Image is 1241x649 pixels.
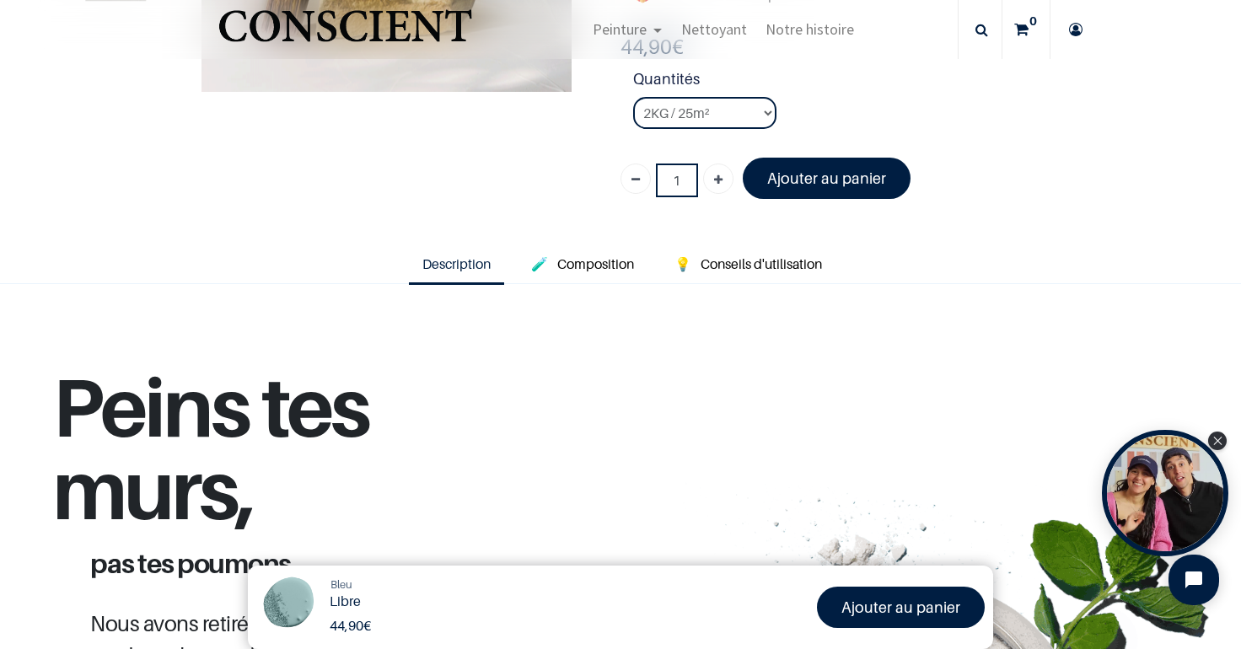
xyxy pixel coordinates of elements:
span: Peinture [593,19,647,39]
h1: pas tes poumons [78,550,541,577]
span: Nettoyant [681,19,747,39]
strong: Quantités [633,67,1141,97]
span: Bleu [330,577,352,591]
h1: Libre [330,593,631,609]
div: Tolstoy bubble widget [1102,430,1228,556]
span: Notre histoire [766,19,854,39]
font: Ajouter au panier [767,169,886,187]
sup: 0 [1025,13,1041,29]
a: Supprimer [620,164,651,194]
span: 🧪 [531,255,548,272]
div: Open Tolstoy [1102,430,1228,556]
font: Ajouter au panier [841,598,960,616]
div: Close Tolstoy widget [1208,432,1227,450]
b: € [330,617,371,634]
span: Description [422,255,491,272]
a: Ajouter au panier [817,587,985,628]
span: Composition [557,255,634,272]
img: Product Image [256,574,320,637]
iframe: Tidio Chat [1154,540,1233,619]
a: Ajouter [703,164,733,194]
span: 💡 [674,255,691,272]
div: Open Tolstoy widget [1102,430,1228,556]
span: 44,90 [330,617,363,634]
h1: Peins tes murs, [52,365,567,550]
a: Ajouter au panier [743,158,911,199]
span: Conseils d'utilisation [701,255,822,272]
a: Bleu [330,577,352,593]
